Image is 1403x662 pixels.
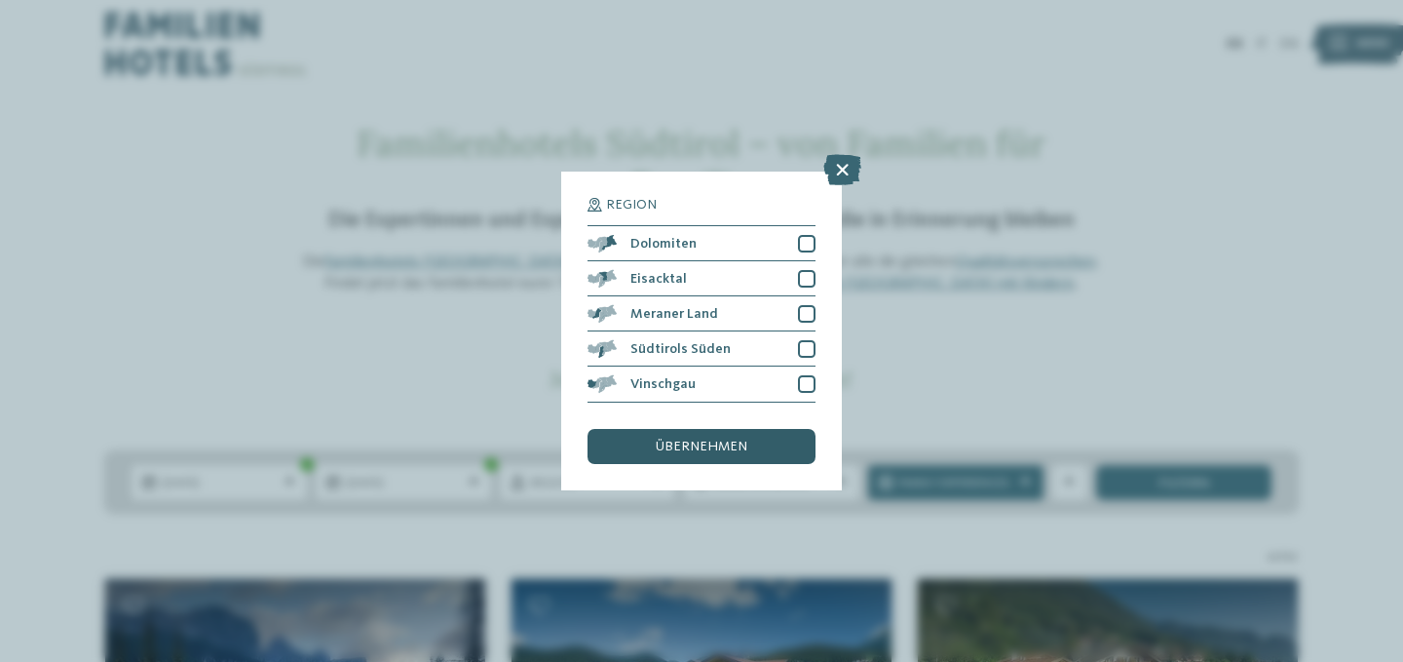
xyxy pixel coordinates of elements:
span: Meraner Land [630,307,718,321]
span: übernehmen [656,440,747,453]
span: Vinschgau [630,377,696,391]
span: Dolomiten [630,237,697,251]
span: Eisacktal [630,272,687,286]
span: Südtirols Süden [630,342,731,356]
span: Region [606,198,657,212]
